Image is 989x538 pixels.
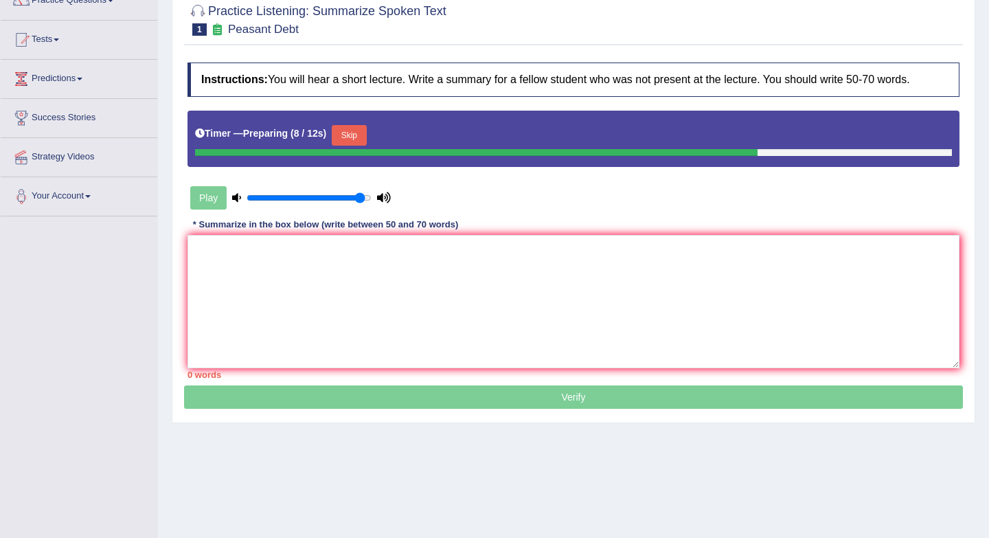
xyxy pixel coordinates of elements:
div: 0 words [187,368,959,381]
b: Preparing [243,128,288,139]
b: ( [291,128,294,139]
a: Tests [1,21,157,55]
small: Exam occurring question [210,23,225,36]
a: Strategy Videos [1,138,157,172]
button: Skip [332,125,366,146]
b: Instructions: [201,74,268,85]
div: * Summarize in the box below (write between 50 and 70 words) [187,218,464,232]
span: 1 [192,23,207,36]
a: Your Account [1,177,157,212]
a: Success Stories [1,99,157,133]
h4: You will hear a short lecture. Write a summary for a fellow student who was not present at the le... [187,63,959,97]
b: ) [323,128,327,139]
h2: Practice Listening: Summarize Spoken Text [187,1,446,36]
b: 8 / 12s [294,128,323,139]
small: Peasant Debt [228,23,299,36]
h5: Timer — [195,128,326,139]
a: Predictions [1,60,157,94]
